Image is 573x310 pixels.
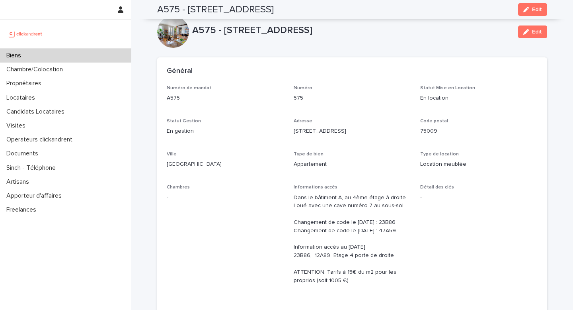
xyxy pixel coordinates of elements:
span: Statut Mise en Location [420,86,475,90]
p: Apporteur d'affaires [3,192,68,200]
p: 575 [294,94,411,102]
p: Documents [3,150,45,157]
span: Type de location [420,152,459,157]
p: Propriétaires [3,80,48,87]
span: Edit [532,7,542,12]
p: Biens [3,52,27,59]
span: Informations accès [294,185,337,190]
button: Edit [518,3,547,16]
h2: A575 - [STREET_ADDRESS] [157,4,274,16]
span: Edit [532,29,542,35]
span: Numéro de mandat [167,86,211,90]
span: Chambres [167,185,190,190]
p: - [420,194,538,202]
p: Freelances [3,206,43,214]
img: UCB0brd3T0yccxBKYDjQ [6,26,45,42]
p: En location [420,94,538,102]
button: Edit [518,26,547,38]
span: Ville [167,152,177,157]
p: A575 - [STREET_ADDRESS] [192,25,512,36]
h2: Général [167,67,193,76]
span: Adresse [294,119,312,124]
p: Locataires [3,94,41,102]
span: Code postal [420,119,448,124]
span: Type de bien [294,152,324,157]
span: Détail des clés [420,185,454,190]
p: Location meublée [420,160,538,169]
p: Appartement [294,160,411,169]
p: Operateurs clickandrent [3,136,79,143]
p: En gestion [167,127,284,135]
p: - [167,194,284,202]
p: Chambre/Colocation [3,66,69,73]
p: 75009 [420,127,538,135]
p: Sinch - Téléphone [3,164,62,172]
p: Artisans [3,178,35,186]
p: A575 [167,94,284,102]
p: [STREET_ADDRESS] [294,127,411,135]
p: [GEOGRAPHIC_DATA] [167,160,284,169]
p: Visites [3,122,32,129]
p: Candidats Locataires [3,108,71,116]
span: Numéro [294,86,312,90]
span: Statut Gestion [167,119,201,124]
